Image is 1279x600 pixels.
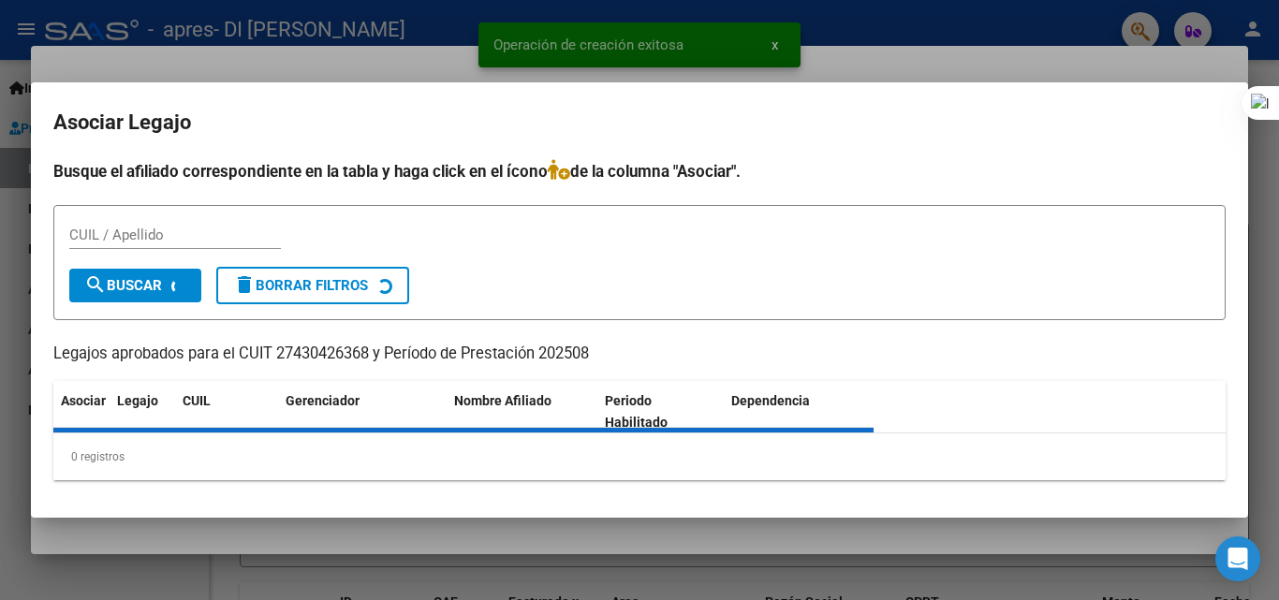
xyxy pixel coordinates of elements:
[216,267,409,304] button: Borrar Filtros
[605,393,668,430] span: Periodo Habilitado
[117,393,158,408] span: Legajo
[597,381,724,443] datatable-header-cell: Periodo Habilitado
[724,381,875,443] datatable-header-cell: Dependencia
[53,159,1226,183] h4: Busque el afiliado correspondiente en la tabla y haga click en el ícono de la columna "Asociar".
[731,393,810,408] span: Dependencia
[110,381,175,443] datatable-header-cell: Legajo
[175,381,278,443] datatable-header-cell: CUIL
[1215,536,1260,581] div: Open Intercom Messenger
[53,381,110,443] datatable-header-cell: Asociar
[53,433,1226,480] div: 0 registros
[233,277,368,294] span: Borrar Filtros
[183,393,211,408] span: CUIL
[69,269,201,302] button: Buscar
[53,105,1226,140] h2: Asociar Legajo
[61,393,106,408] span: Asociar
[278,381,447,443] datatable-header-cell: Gerenciador
[233,273,256,296] mat-icon: delete
[454,393,551,408] span: Nombre Afiliado
[447,381,597,443] datatable-header-cell: Nombre Afiliado
[84,277,162,294] span: Buscar
[286,393,360,408] span: Gerenciador
[84,273,107,296] mat-icon: search
[53,343,1226,366] p: Legajos aprobados para el CUIT 27430426368 y Período de Prestación 202508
